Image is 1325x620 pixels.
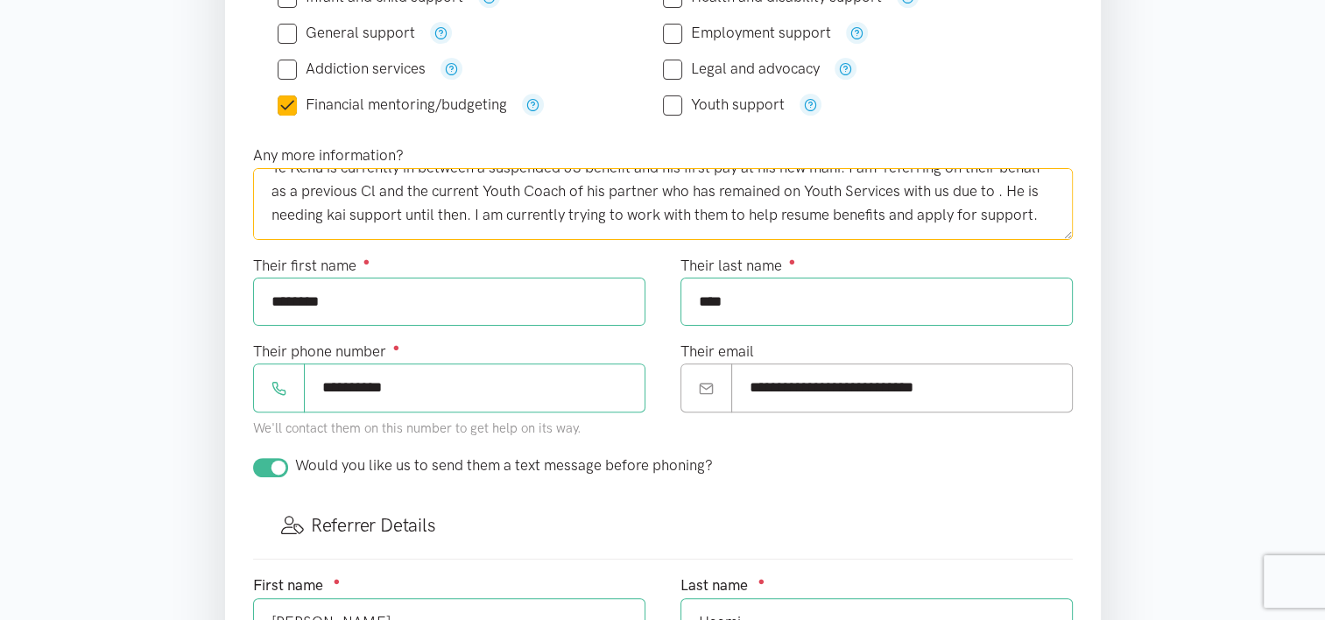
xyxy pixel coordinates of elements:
[758,574,765,588] sup: ●
[304,363,645,412] input: Phone number
[253,254,370,278] label: Their first name
[789,255,796,268] sup: ●
[663,61,820,76] label: Legal and advocacy
[663,25,831,40] label: Employment support
[680,254,796,278] label: Their last name
[281,512,1045,538] h3: Referrer Details
[253,574,323,597] label: First name
[253,420,581,436] small: We'll contact them on this number to get help on its way.
[253,340,400,363] label: Their phone number
[278,61,426,76] label: Addiction services
[295,456,713,474] span: Would you like us to send them a text message before phoning?
[363,255,370,268] sup: ●
[278,25,415,40] label: General support
[663,97,785,112] label: Youth support
[253,144,404,167] label: Any more information?
[680,340,754,363] label: Their email
[731,363,1073,412] input: Email
[393,341,400,354] sup: ●
[278,97,507,112] label: Financial mentoring/budgeting
[334,574,341,588] sup: ●
[680,574,748,597] label: Last name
